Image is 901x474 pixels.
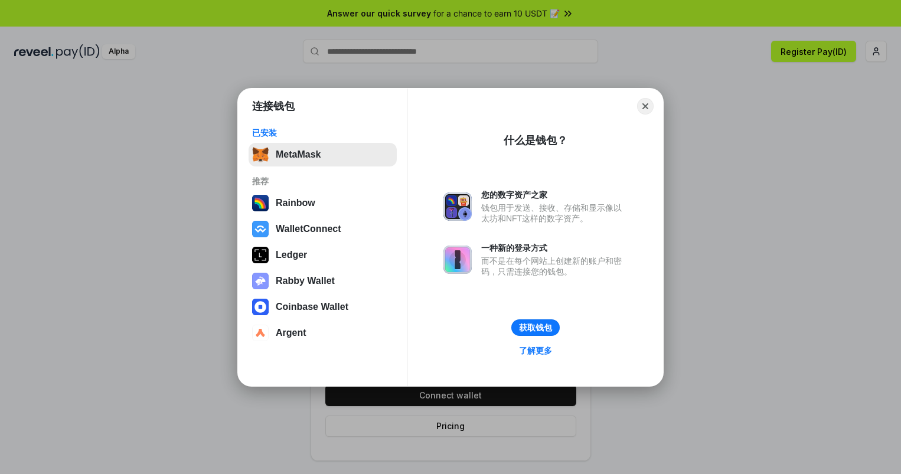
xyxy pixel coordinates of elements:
div: Coinbase Wallet [276,302,348,312]
button: MetaMask [249,143,397,166]
img: svg+xml,%3Csvg%20xmlns%3D%22http%3A%2F%2Fwww.w3.org%2F2000%2Fsvg%22%20fill%3D%22none%22%20viewBox... [443,192,472,221]
button: Ledger [249,243,397,267]
div: 推荐 [252,176,393,187]
div: Argent [276,328,306,338]
a: 了解更多 [512,343,559,358]
div: 了解更多 [519,345,552,356]
button: 获取钱包 [511,319,560,336]
div: Ledger [276,250,307,260]
img: svg+xml,%3Csvg%20fill%3D%22none%22%20height%3D%2233%22%20viewBox%3D%220%200%2035%2033%22%20width%... [252,146,269,163]
div: 获取钱包 [519,322,552,333]
div: MetaMask [276,149,321,160]
img: svg+xml,%3Csvg%20width%3D%2228%22%20height%3D%2228%22%20viewBox%3D%220%200%2028%2028%22%20fill%3D... [252,299,269,315]
div: 什么是钱包？ [504,133,567,148]
div: 一种新的登录方式 [481,243,628,253]
img: svg+xml,%3Csvg%20xmlns%3D%22http%3A%2F%2Fwww.w3.org%2F2000%2Fsvg%22%20fill%3D%22none%22%20viewBox... [443,246,472,274]
img: svg+xml,%3Csvg%20width%3D%2228%22%20height%3D%2228%22%20viewBox%3D%220%200%2028%2028%22%20fill%3D... [252,221,269,237]
div: 已安装 [252,128,393,138]
div: Rabby Wallet [276,276,335,286]
button: Rainbow [249,191,397,215]
div: 而不是在每个网站上创建新的账户和密码，只需连接您的钱包。 [481,256,628,277]
button: WalletConnect [249,217,397,241]
h1: 连接钱包 [252,99,295,113]
button: Rabby Wallet [249,269,397,293]
div: 您的数字资产之家 [481,189,628,200]
div: Rainbow [276,198,315,208]
div: 钱包用于发送、接收、存储和显示像以太坊和NFT这样的数字资产。 [481,202,628,224]
img: svg+xml,%3Csvg%20width%3D%2228%22%20height%3D%2228%22%20viewBox%3D%220%200%2028%2028%22%20fill%3D... [252,325,269,341]
img: svg+xml,%3Csvg%20width%3D%22120%22%20height%3D%22120%22%20viewBox%3D%220%200%20120%20120%22%20fil... [252,195,269,211]
img: svg+xml,%3Csvg%20xmlns%3D%22http%3A%2F%2Fwww.w3.org%2F2000%2Fsvg%22%20fill%3D%22none%22%20viewBox... [252,273,269,289]
div: WalletConnect [276,224,341,234]
button: Close [637,98,654,115]
button: Argent [249,321,397,345]
button: Coinbase Wallet [249,295,397,319]
img: svg+xml,%3Csvg%20xmlns%3D%22http%3A%2F%2Fwww.w3.org%2F2000%2Fsvg%22%20width%3D%2228%22%20height%3... [252,247,269,263]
